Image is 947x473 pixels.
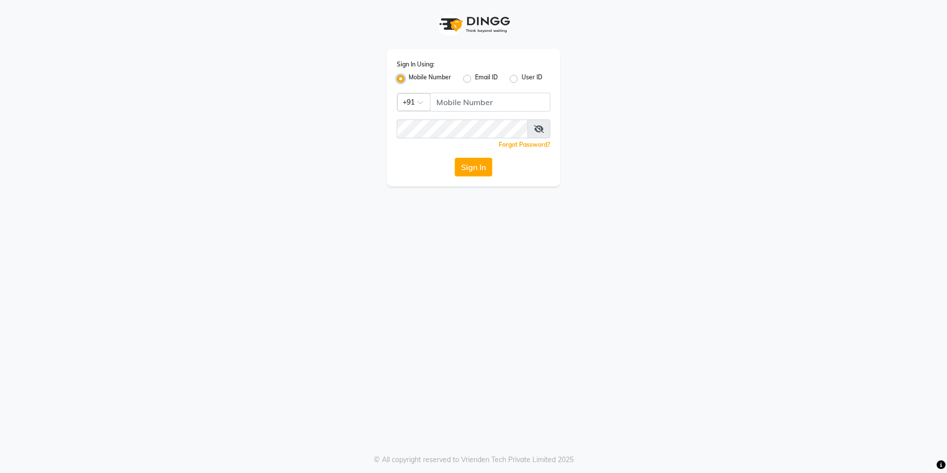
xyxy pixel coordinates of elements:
label: User ID [522,73,542,85]
a: Forgot Password? [499,141,550,148]
label: Email ID [475,73,498,85]
input: Username [430,93,550,112]
input: Username [397,119,528,138]
button: Sign In [455,158,492,177]
label: Sign In Using: [397,60,434,69]
label: Mobile Number [409,73,451,85]
img: logo1.svg [434,10,513,39]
